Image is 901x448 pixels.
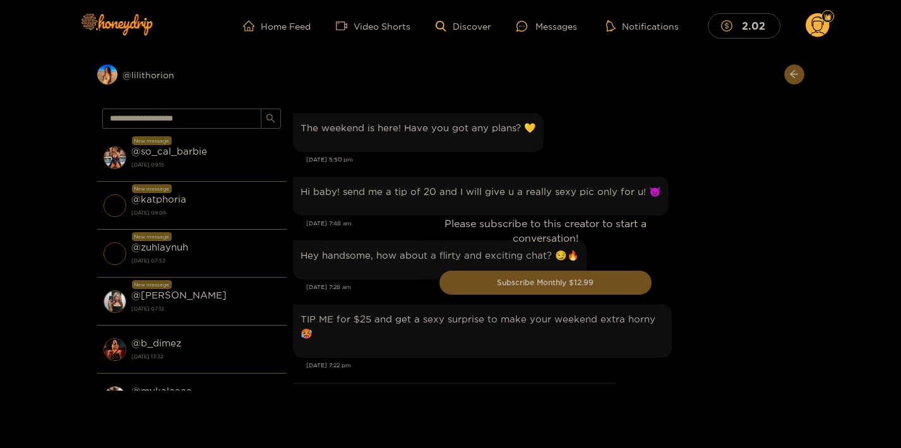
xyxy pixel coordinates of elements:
[439,216,652,245] p: Please subscribe to this creator to start a conversation!
[740,19,767,32] mark: 2.02
[131,386,192,396] strong: @ mykalaaaa
[336,20,354,32] span: video-camera
[516,19,577,33] div: Messages
[131,351,280,362] strong: [DATE] 13:32
[131,146,207,156] strong: @ so_cal_barbie
[784,64,804,85] button: arrow-left
[439,271,652,295] button: Subscribe Monthly $12.99
[261,109,281,129] button: search
[266,114,275,124] span: search
[131,290,227,300] strong: @ [PERSON_NAME]
[243,20,311,32] a: Home Feed
[104,146,126,169] img: conversation
[131,338,181,348] strong: @ b_dimez
[104,290,126,313] img: conversation
[131,242,188,252] strong: @ zuhlaynuh
[602,20,683,32] button: Notifications
[132,280,172,289] div: New message
[131,159,280,170] strong: [DATE] 09:15
[131,207,280,218] strong: [DATE] 09:08
[104,338,126,361] img: conversation
[97,64,287,85] div: @lilithorion
[131,255,280,266] strong: [DATE] 07:53
[436,21,491,32] a: Discover
[132,232,172,241] div: New message
[721,20,739,32] span: dollar
[243,20,261,32] span: home
[132,184,172,193] div: New message
[104,194,126,217] img: conversation
[104,386,126,409] img: conversation
[131,194,186,204] strong: @ katphoria
[104,242,126,265] img: conversation
[789,69,799,80] span: arrow-left
[824,13,832,21] img: Fan Level
[132,136,172,145] div: New message
[131,303,280,314] strong: [DATE] 07:12
[708,13,780,38] button: 2.02
[336,20,410,32] a: Video Shorts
